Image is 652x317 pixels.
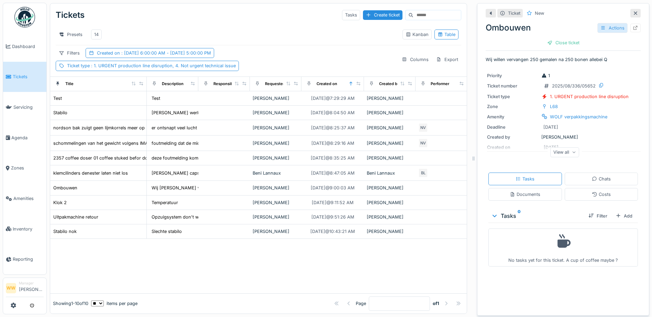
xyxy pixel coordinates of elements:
[510,191,540,198] div: Documents
[491,212,583,220] div: Tasks
[592,191,611,198] div: Costs
[53,170,128,176] div: klemcilinders denester laten niet los
[486,56,641,63] p: Wij willen vervangen 250 gemalen na 250 bonen allebei Q
[550,93,629,100] div: 1. URGENT production line disruption
[19,281,44,295] li: [PERSON_NAME]
[6,283,16,293] li: WW
[367,155,413,161] div: [PERSON_NAME]
[253,170,299,176] div: Beni Lannaux
[53,228,77,235] div: Stabilo nok
[311,95,355,102] div: [DATE] @ 7:29:29 AM
[406,31,429,38] div: Kanban
[367,95,413,102] div: [PERSON_NAME]
[213,81,236,87] div: Responsible
[53,125,145,131] div: nordson bak zuigt geen lijmkorrels meer op
[53,214,98,220] div: Uitpakmachine retour
[518,212,521,220] sup: 0
[311,125,355,131] div: [DATE] @ 8:25:37 AM
[399,55,432,64] div: Columns
[97,50,211,56] div: Created on
[53,155,154,161] div: 2357 coffee doser 01 coffee stuked befor doser
[418,168,428,178] div: BL
[65,81,74,87] div: Title
[13,73,44,80] span: Tickets
[431,81,449,87] div: Performer
[152,109,210,116] div: [PERSON_NAME] werkt niet
[418,123,428,132] div: NV
[317,81,337,87] div: Created on
[253,214,299,220] div: [PERSON_NAME]
[342,10,360,20] div: Tasks
[486,22,641,34] div: Ombouwen
[311,140,354,146] div: [DATE] @ 8:29:16 AM
[433,55,461,64] div: Export
[152,170,279,176] div: [PERSON_NAME] capsulemagazijn blijven aangestuurd bij ...
[13,195,44,202] span: Amenities
[11,134,44,141] span: Agenda
[152,199,178,206] div: Temperatuur
[3,31,46,62] a: Dashboard
[67,62,236,69] div: Ticket type
[152,155,235,161] div: deze foutmelding komt regelmatig terug
[253,185,299,191] div: [PERSON_NAME]
[516,176,534,182] div: Tasks
[418,138,428,148] div: NV
[152,214,206,220] div: Opzuigsystem don't work
[53,199,67,206] div: Klok 2
[3,183,46,214] a: Amenities
[120,50,211,56] span: : [DATE] 6:00:00 AM - [DATE] 5:00:00 PM
[253,140,299,146] div: [PERSON_NAME]
[363,10,402,20] div: Create ticket
[91,300,137,307] div: items per page
[550,147,579,157] div: View all
[53,185,77,191] div: Ombouwen
[3,92,46,122] a: Servicing
[487,134,539,140] div: Created by
[311,155,355,161] div: [DATE] @ 8:35:25 AM
[3,153,46,184] a: Zones
[13,226,44,232] span: Inventory
[367,185,413,191] div: [PERSON_NAME]
[433,300,439,307] strong: of 1
[367,170,413,176] div: Beni Lannaux
[53,300,88,307] div: Showing 1 - 10 of 10
[253,109,299,116] div: [PERSON_NAME]
[53,109,67,116] div: Stabilo
[552,83,596,89] div: 2025/08/336/05652
[19,281,44,286] div: Manager
[11,165,44,171] span: Zones
[438,31,455,38] div: Table
[152,185,287,191] div: Wij [PERSON_NAME] vervangen 250 gemalen na 250 bonen a...
[613,211,635,221] div: Add
[162,81,184,87] div: Description
[152,228,182,235] div: Slechte stabilo
[53,140,148,146] div: schommelingen van het gewicht volgens IMA
[56,48,83,58] div: Filters
[367,109,413,116] div: [PERSON_NAME]
[367,199,413,206] div: [PERSON_NAME]
[152,95,160,102] div: Test
[487,83,539,89] div: Ticket number
[3,244,46,275] a: Reporting
[94,31,99,38] div: 14
[586,211,610,221] div: Filter
[13,256,44,262] span: Reporting
[90,63,236,68] span: : 1. URGENT production line disruption, 4. Not urgent technical issue
[310,228,355,235] div: [DATE] @ 10:43:21 AM
[312,199,354,206] div: [DATE] @ 9:11:52 AM
[487,114,539,120] div: Amenity
[367,140,413,146] div: [PERSON_NAME]
[493,232,633,263] div: No tasks yet for this ticket. A cup of coffee maybe ?
[3,62,46,92] a: Tickets
[379,81,400,87] div: Created by
[487,72,539,79] div: Priority
[541,72,550,79] div: 1
[53,95,62,102] div: Test
[253,228,299,235] div: [PERSON_NAME]
[592,176,611,182] div: Chats
[13,104,44,110] span: Servicing
[3,214,46,244] a: Inventory
[544,38,582,47] div: Close ticket
[535,10,544,16] div: New
[14,7,35,27] img: Badge_color-CXgf-gQk.svg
